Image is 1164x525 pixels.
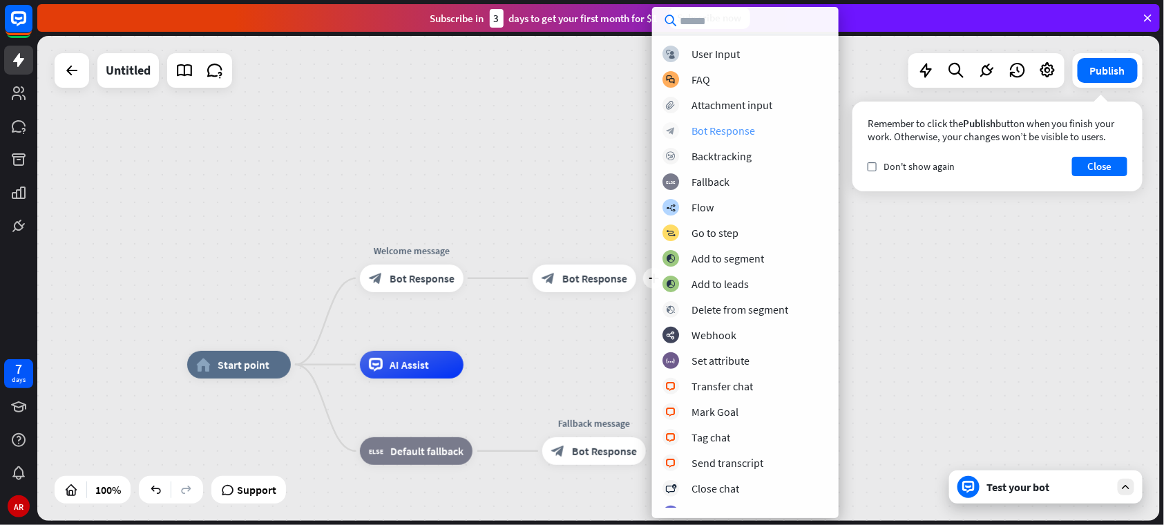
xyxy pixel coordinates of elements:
[691,47,740,61] div: User Input
[666,459,676,468] i: block_livechat
[691,251,764,265] div: Add to segment
[691,175,729,189] div: Fallback
[667,101,676,110] i: block_attachment
[691,226,738,240] div: Go to step
[691,481,739,495] div: Close chat
[665,484,676,493] i: block_close_chat
[350,244,474,258] div: Welcome message
[666,280,676,289] i: block_add_to_segment
[667,152,676,161] i: block_backtracking
[691,405,738,419] div: Mark Goal
[667,50,676,59] i: block_user_input
[691,379,753,393] div: Transfer chat
[12,375,26,385] div: days
[691,73,710,86] div: FAQ
[666,433,676,442] i: block_livechat
[691,430,730,444] div: Tag chat
[1078,58,1138,83] button: Publish
[691,124,755,137] div: Bot Response
[667,126,676,135] i: block_bot_response
[390,358,429,372] span: AI Assist
[986,480,1111,494] div: Test your bot
[237,479,276,501] span: Support
[390,444,464,458] span: Default fallback
[868,117,1127,143] div: Remember to click the button when you finish your work. Otherwise, your changes won’t be visible ...
[691,303,788,316] div: Delete from segment
[490,9,504,28] div: 3
[532,417,656,430] div: Fallback message
[691,328,736,342] div: Webhook
[562,271,627,285] span: Bot Response
[390,271,455,285] span: Bot Response
[666,254,676,263] i: block_add_to_segment
[667,356,676,365] i: block_set_attribute
[4,359,33,388] a: 7 days
[666,382,676,391] i: block_livechat
[667,75,676,84] i: block_faq
[666,203,676,212] i: builder_tree
[666,229,676,238] i: block_goto
[691,277,749,291] div: Add to leads
[369,444,383,458] i: block_fallback
[430,9,658,28] div: Subscribe in days to get your first month for $1
[667,305,676,314] i: block_delete_from_segment
[572,444,637,458] span: Bot Response
[691,149,752,163] div: Backtracking
[196,358,211,372] i: home_2
[106,53,151,88] div: Untitled
[15,363,22,375] div: 7
[649,274,659,283] i: plus
[1072,157,1127,176] button: Close
[542,271,555,285] i: block_bot_response
[691,507,716,521] div: Filter
[963,117,995,130] span: Publish
[8,495,30,517] div: AR
[667,331,676,340] i: webhooks
[691,98,772,112] div: Attachment input
[691,200,714,214] div: Flow
[691,456,763,470] div: Send transcript
[218,358,269,372] span: Start point
[691,354,750,367] div: Set attribute
[369,271,383,285] i: block_bot_response
[666,408,676,417] i: block_livechat
[91,479,125,501] div: 100%
[884,160,955,173] span: Don't show again
[667,178,676,187] i: block_fallback
[551,444,565,458] i: block_bot_response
